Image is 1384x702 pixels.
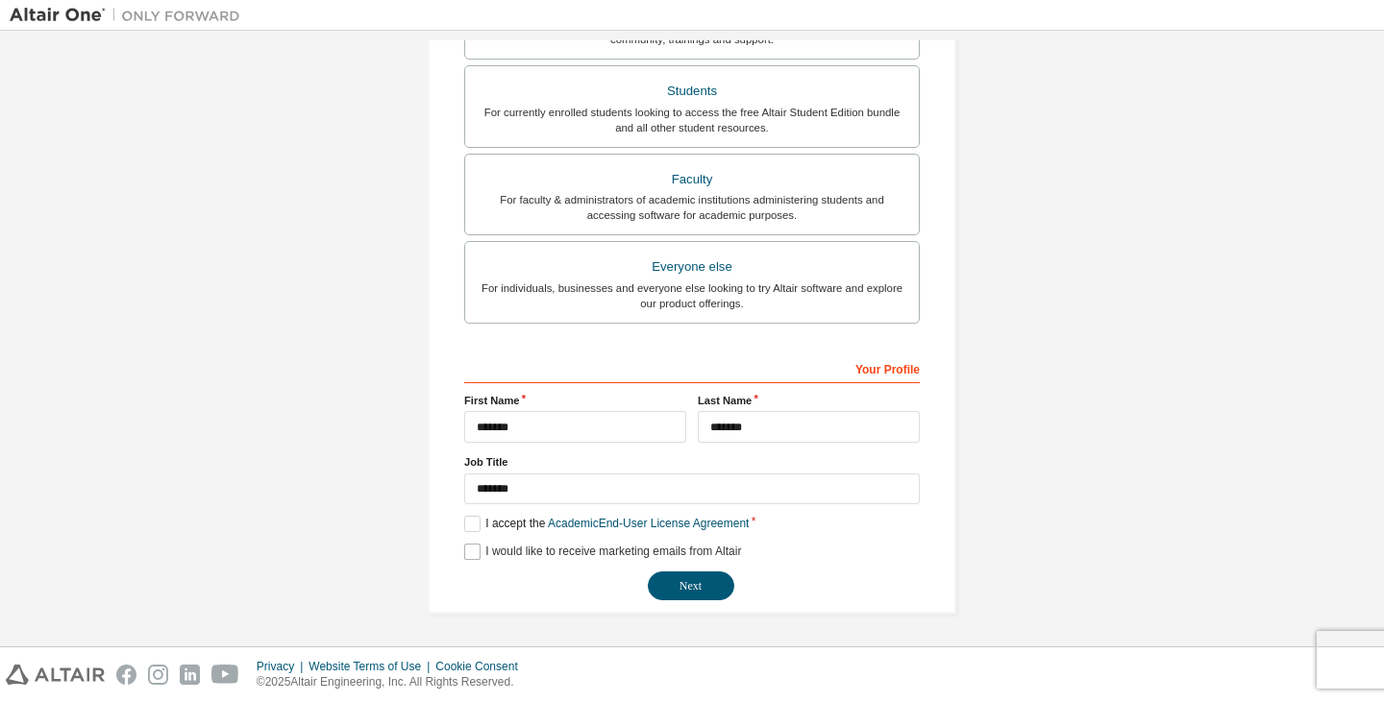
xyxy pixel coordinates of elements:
[648,571,734,600] button: Next
[464,516,749,532] label: I accept the
[698,393,920,408] label: Last Name
[464,352,920,383] div: Your Profile
[435,659,529,674] div: Cookie Consent
[6,665,105,685] img: altair_logo.svg
[477,78,907,105] div: Students
[257,659,309,674] div: Privacy
[477,192,907,223] div: For faculty & administrators of academic institutions administering students and accessing softwa...
[180,665,200,685] img: linkedin.svg
[477,105,907,135] div: For currently enrolled students looking to access the free Altair Student Edition bundle and all ...
[116,665,136,685] img: facebook.svg
[148,665,168,685] img: instagram.svg
[211,665,239,685] img: youtube.svg
[464,544,741,560] label: I would like to receive marketing emails from Altair
[309,659,435,674] div: Website Terms of Use
[477,166,907,193] div: Faculty
[477,254,907,280] div: Everyone else
[10,6,250,25] img: Altair One
[257,674,530,690] p: © 2025 Altair Engineering, Inc. All Rights Reserved.
[464,454,920,470] label: Job Title
[464,393,686,408] label: First Name
[548,517,749,530] a: Academic End-User License Agreement
[477,280,907,311] div: For individuals, businesses and everyone else looking to try Altair software and explore our prod...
